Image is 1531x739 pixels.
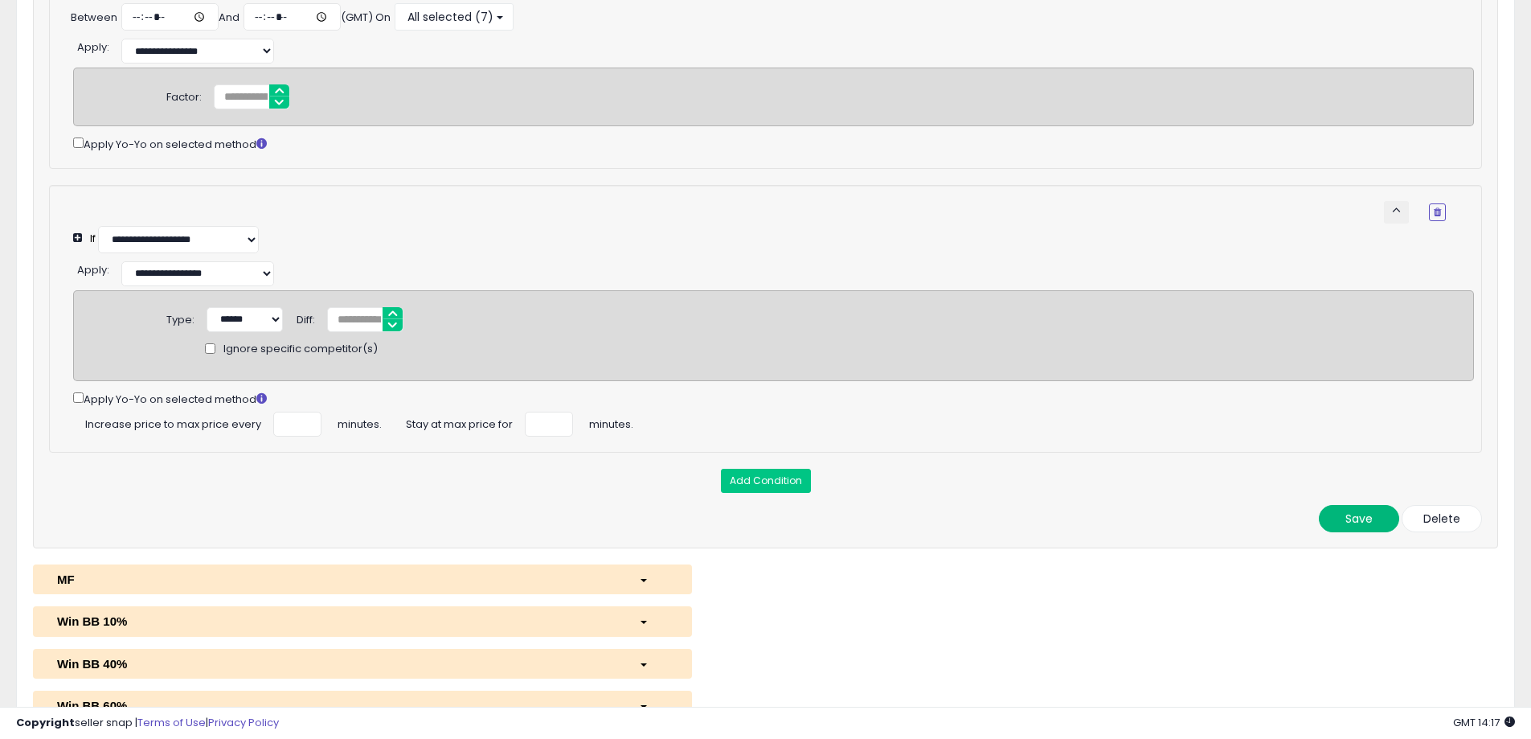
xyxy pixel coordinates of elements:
span: Apply [77,262,107,277]
div: Between [71,10,117,26]
div: Diff: [297,307,315,328]
div: And [219,10,239,26]
span: Apply [77,39,107,55]
div: Apply Yo-Yo on selected method [73,389,1474,408]
button: keyboard_arrow_up [1384,201,1409,224]
span: All selected (7) [405,9,493,25]
button: Add Condition [721,469,811,493]
button: Win BB 60% [33,691,692,721]
span: keyboard_arrow_up [1389,203,1404,218]
button: MF [33,565,692,594]
button: Save [1319,505,1399,532]
div: (GMT) On [341,10,391,26]
div: Apply Yo-Yo on selected method [73,134,1474,153]
button: All selected (7) [395,3,514,31]
div: : [77,257,109,278]
div: : [77,35,109,55]
span: Stay at max price for [406,412,513,433]
div: Factor: [166,84,202,105]
span: 2025-10-13 14:17 GMT [1453,715,1515,730]
div: Type: [166,307,194,328]
div: MF [45,571,627,588]
button: Win BB 40% [33,649,692,679]
button: Win BB 10% [33,606,692,636]
span: minutes. [589,412,633,433]
span: Ignore specific competitor(s) [223,342,378,357]
strong: Copyright [16,715,75,730]
a: Privacy Policy [208,715,279,730]
a: Terms of Use [137,715,206,730]
span: minutes. [338,412,382,433]
div: seller snap | | [16,716,279,731]
div: Win BB 60% [45,697,627,714]
span: Increase price to max price every [85,412,261,433]
div: Win BB 40% [45,655,627,672]
button: Delete [1402,505,1482,532]
i: Remove Condition [1434,207,1441,217]
div: Win BB 10% [45,613,627,630]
